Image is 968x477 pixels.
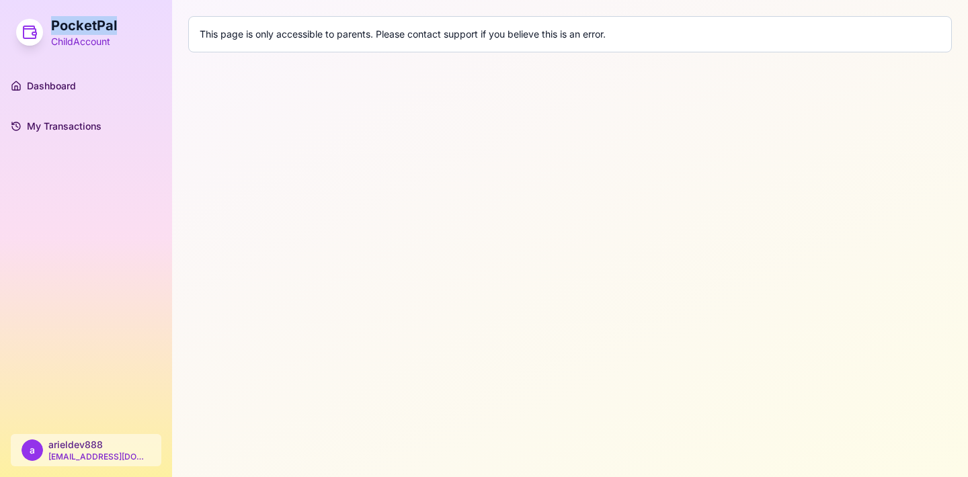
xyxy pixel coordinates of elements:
[5,70,167,102] a: Dashboard
[27,79,76,93] span: Dashboard
[48,451,151,462] p: [EMAIL_ADDRESS][DOMAIN_NAME]
[51,35,117,48] p: Child Account
[22,439,43,461] span: a
[27,120,102,133] span: My Transactions
[5,110,167,142] a: My Transactions
[200,28,940,41] div: This page is only accessible to parents. Please contact support if you believe this is an error.
[51,16,117,35] h1: PocketPal
[11,434,161,466] button: aarieldev888[EMAIL_ADDRESS][DOMAIN_NAME]
[48,438,151,451] p: arieldev888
